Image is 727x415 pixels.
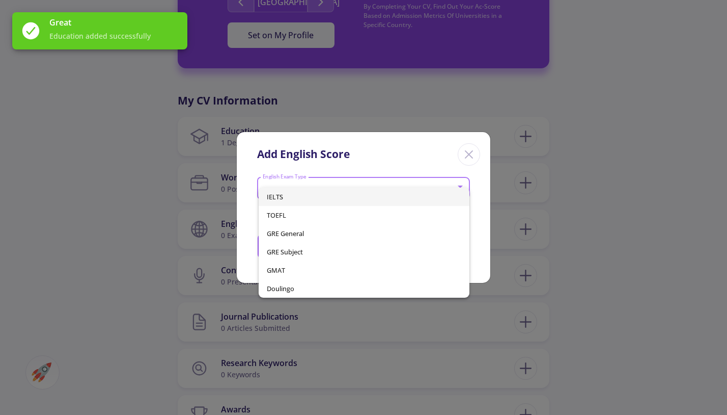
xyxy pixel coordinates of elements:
[267,243,461,261] span: GRE Subject
[267,261,461,279] span: GMAT
[267,224,461,243] span: GRE General
[267,206,461,224] span: TOEFL
[267,188,461,206] span: IELTS
[267,279,461,298] span: Doulingo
